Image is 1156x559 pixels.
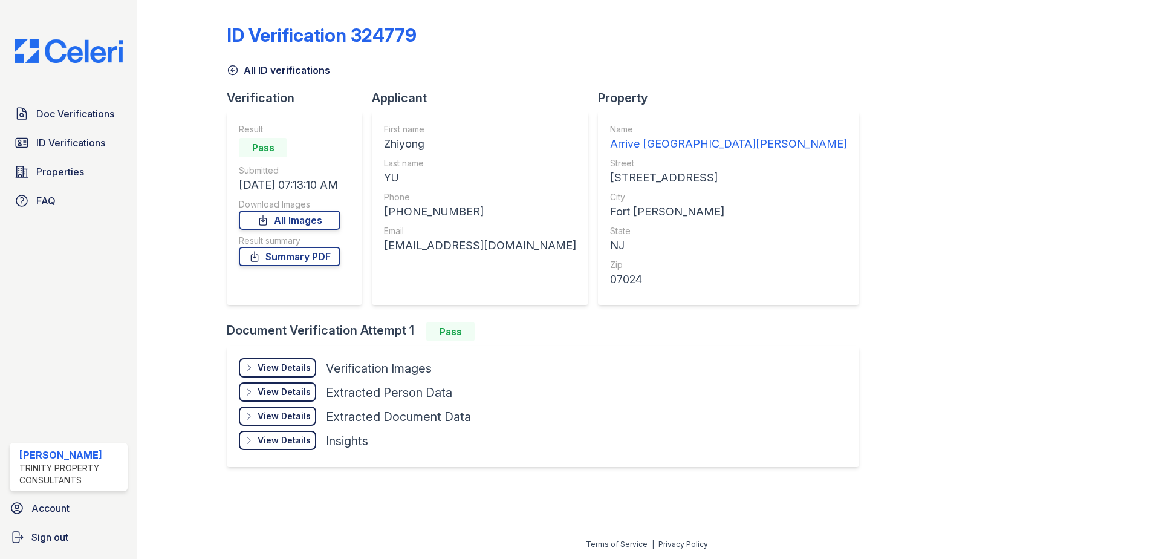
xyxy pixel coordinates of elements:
[384,123,576,136] div: First name
[258,362,311,374] div: View Details
[586,540,648,549] a: Terms of Service
[31,501,70,515] span: Account
[372,90,598,106] div: Applicant
[10,189,128,213] a: FAQ
[384,203,576,220] div: [PHONE_NUMBER]
[610,271,847,288] div: 07024
[610,123,847,152] a: Name Arrive [GEOGRAPHIC_DATA][PERSON_NAME]
[326,384,452,401] div: Extracted Person Data
[36,194,56,208] span: FAQ
[5,525,132,549] a: Sign out
[384,191,576,203] div: Phone
[36,106,114,121] span: Doc Verifications
[239,235,340,247] div: Result summary
[10,102,128,126] a: Doc Verifications
[5,496,132,520] a: Account
[384,157,576,169] div: Last name
[326,408,471,425] div: Extracted Document Data
[10,160,128,184] a: Properties
[227,90,372,106] div: Verification
[19,448,123,462] div: [PERSON_NAME]
[384,169,576,186] div: YU
[239,177,340,194] div: [DATE] 07:13:10 AM
[239,123,340,136] div: Result
[258,410,311,422] div: View Details
[10,131,128,155] a: ID Verifications
[652,540,654,549] div: |
[384,136,576,152] div: Zhiyong
[326,433,368,449] div: Insights
[239,198,340,211] div: Download Images
[227,322,869,341] div: Document Verification Attempt 1
[36,165,84,179] span: Properties
[258,434,311,446] div: View Details
[31,530,68,544] span: Sign out
[239,138,287,157] div: Pass
[384,237,576,254] div: [EMAIL_ADDRESS][DOMAIN_NAME]
[426,322,475,341] div: Pass
[610,191,847,203] div: City
[239,211,340,230] a: All Images
[610,136,847,152] div: Arrive [GEOGRAPHIC_DATA][PERSON_NAME]
[610,123,847,136] div: Name
[610,225,847,237] div: State
[239,165,340,177] div: Submitted
[5,39,132,63] img: CE_Logo_Blue-a8612792a0a2168367f1c8372b55b34899dd931a85d93a1a3d3e32e68fde9ad4.png
[19,462,123,486] div: Trinity Property Consultants
[239,247,340,266] a: Summary PDF
[258,386,311,398] div: View Details
[227,24,417,46] div: ID Verification 324779
[598,90,869,106] div: Property
[610,169,847,186] div: [STREET_ADDRESS]
[610,203,847,220] div: Fort [PERSON_NAME]
[227,63,330,77] a: All ID verifications
[658,540,708,549] a: Privacy Policy
[326,360,432,377] div: Verification Images
[384,225,576,237] div: Email
[610,259,847,271] div: Zip
[610,157,847,169] div: Street
[36,136,105,150] span: ID Verifications
[610,237,847,254] div: NJ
